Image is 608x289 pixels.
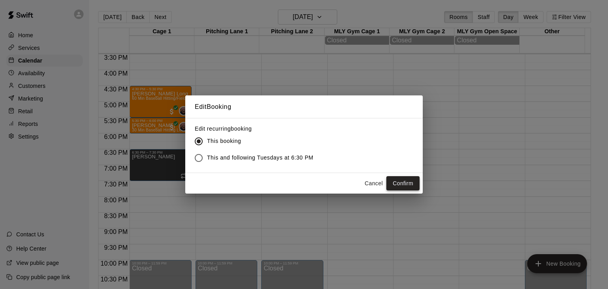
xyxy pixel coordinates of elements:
button: Cancel [361,176,386,191]
span: This booking [207,137,241,145]
label: Edit recurring booking [195,125,320,133]
button: Confirm [386,176,420,191]
h2: Edit Booking [185,95,423,118]
span: This and following Tuesdays at 6:30 PM [207,154,313,162]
